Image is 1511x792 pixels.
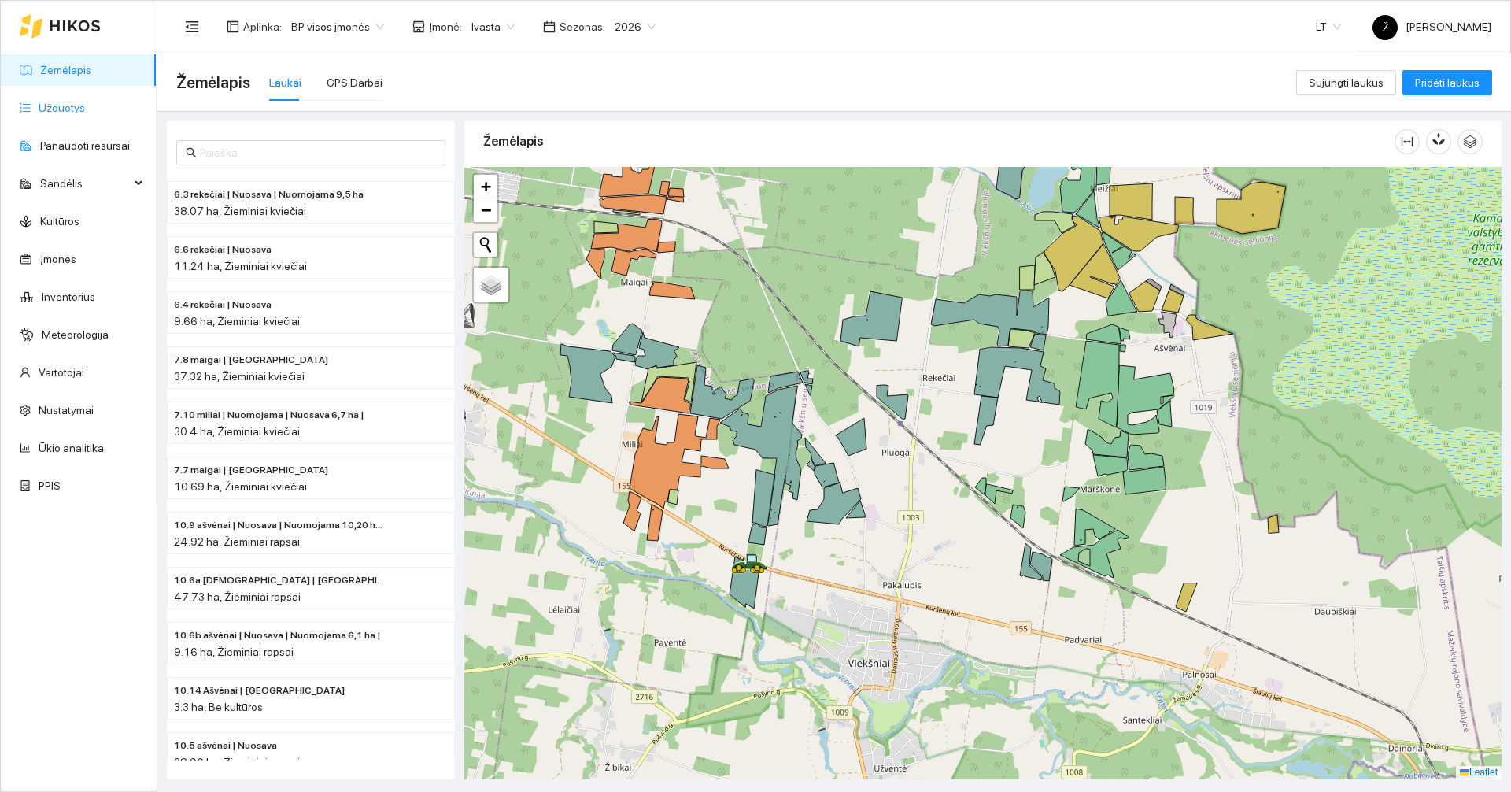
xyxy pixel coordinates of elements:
[186,147,197,158] span: search
[174,480,307,493] span: 10.69 ha, Žieminiai kviečiai
[1395,129,1420,154] button: column-width
[174,315,300,328] span: 9.66 ha, Žieminiai kviečiai
[174,646,294,658] span: 9.16 ha, Žieminiai rapsai
[1372,20,1491,33] span: [PERSON_NAME]
[1460,767,1498,778] a: Leaflet
[174,590,301,603] span: 47.73 ha, Žieminiai rapsai
[174,370,305,383] span: 37.32 ha, Žieminiai kviečiai
[174,463,328,478] span: 7.7 maigai | Nuomojama
[40,215,79,228] a: Kultūros
[327,74,382,91] div: GPS Darbai
[1402,76,1492,89] a: Pridėti laukus
[269,74,301,91] div: Laukai
[39,479,61,492] a: PPIS
[174,205,306,217] span: 38.07 ha, Žieminiai kviečiai
[1309,74,1384,91] span: Sujungti laukus
[176,11,208,43] button: menu-fold
[40,139,130,152] a: Panaudoti resursai
[174,683,345,698] span: 10.14 Ašvėnai | Nuosava
[174,573,385,588] span: 10.6a ašvėnai | Nuomojama | Nuosava 6,0 ha |
[1415,74,1480,91] span: Pridėti laukus
[1395,135,1419,148] span: column-width
[174,242,272,257] span: 6.6 rekečiai | Nuosava
[42,291,95,303] a: Inventorius
[560,18,605,35] span: Sezonas :
[1382,15,1389,40] span: Ž
[474,198,497,222] a: Zoom out
[429,18,462,35] span: Įmonė :
[40,64,91,76] a: Žemėlapis
[1402,70,1492,95] button: Pridėti laukus
[174,628,381,643] span: 10.6b ašvėnai | Nuosava | Nuomojama 6,1 ha |
[174,535,300,548] span: 24.92 ha, Žieminiai rapsai
[174,701,263,713] span: 3.3 ha, Be kultūros
[1296,70,1396,95] button: Sujungti laukus
[474,268,508,302] a: Layers
[615,15,656,39] span: 2026
[174,408,364,423] span: 7.10 miliai | Nuomojama | Nuosava 6,7 ha |
[39,366,84,379] a: Vartotojai
[200,144,436,161] input: Paieška
[243,18,282,35] span: Aplinka :
[412,20,425,33] span: shop
[471,15,515,39] span: Ivasta
[474,175,497,198] a: Zoom in
[227,20,239,33] span: layout
[481,176,491,196] span: +
[42,328,109,341] a: Meteorologija
[39,102,85,114] a: Užduotys
[176,70,250,95] span: Žemėlapis
[174,260,307,272] span: 11.24 ha, Žieminiai kviečiai
[474,233,497,257] button: Initiate a new search
[174,518,385,533] span: 10.9 ašvėnai | Nuosava | Nuomojama 10,20 ha |
[174,756,300,768] span: 28.96 ha, Žieminiai rapsai
[291,15,384,39] span: BP visos įmonės
[39,404,94,416] a: Nustatymai
[1316,15,1341,39] span: LT
[40,168,130,199] span: Sandėlis
[174,425,300,438] span: 30.4 ha, Žieminiai kviečiai
[174,298,272,313] span: 6.4 rekečiai | Nuosava
[174,187,364,202] span: 6.3 rekečiai | Nuosava | Nuomojama 9,5 ha
[174,353,328,368] span: 7.8 maigai | Nuosava
[481,200,491,220] span: −
[39,442,104,454] a: Ūkio analitika
[174,738,277,753] span: 10.5 ašvėnai | Nuosava
[40,253,76,265] a: Įmonės
[483,119,1395,164] div: Žemėlapis
[185,20,199,34] span: menu-fold
[1296,76,1396,89] a: Sujungti laukus
[543,20,556,33] span: calendar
